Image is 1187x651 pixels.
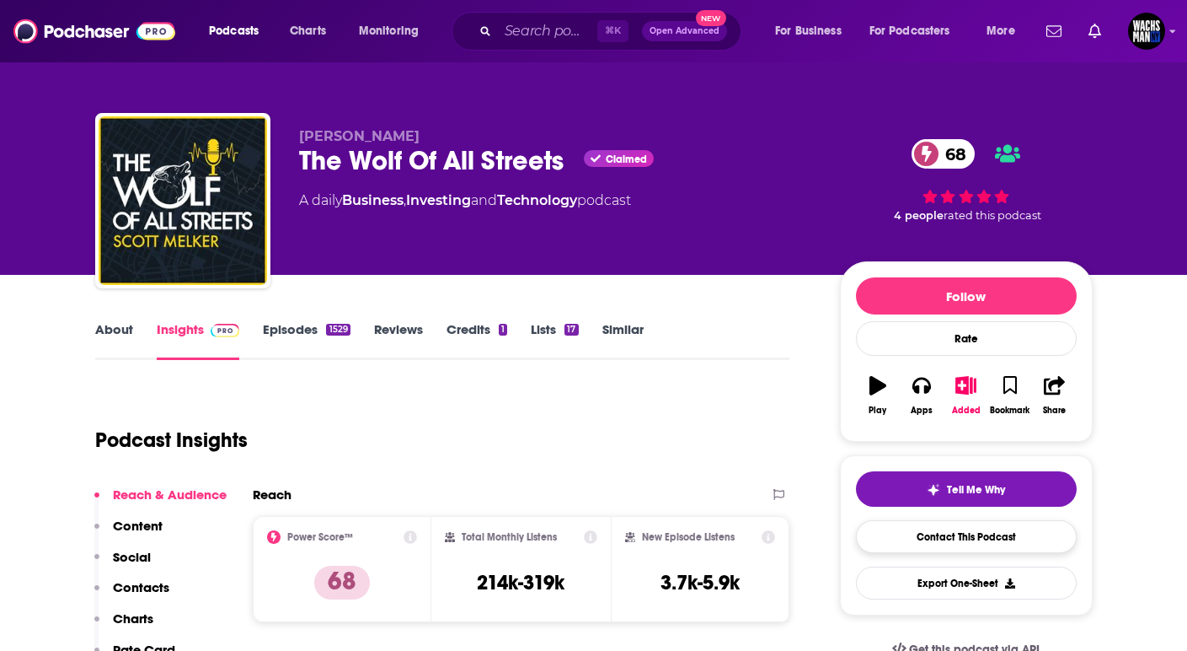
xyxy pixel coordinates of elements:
img: Podchaser - Follow, Share and Rate Podcasts [13,15,175,47]
div: Added [952,406,981,416]
img: User Profile [1128,13,1165,50]
button: Open AdvancedNew [642,21,727,41]
span: For Podcasters [869,19,950,43]
p: Social [113,549,151,565]
button: Social [94,549,151,580]
input: Search podcasts, credits, & more... [498,18,597,45]
a: 68 [912,139,975,169]
button: open menu [197,18,281,45]
span: Podcasts [209,19,259,43]
button: Added [944,365,987,426]
button: Apps [900,365,944,426]
div: Bookmark [990,406,1029,416]
div: 17 [564,324,578,336]
h3: 3.7k-5.9k [660,570,740,595]
button: Charts [94,611,153,642]
button: Show profile menu [1128,13,1165,50]
button: Share [1032,365,1076,426]
button: Export One-Sheet [856,567,1077,600]
button: open menu [763,18,863,45]
img: tell me why sparkle [927,483,940,497]
span: Claimed [606,155,647,164]
span: New [696,10,726,26]
button: open menu [347,18,441,45]
h2: Total Monthly Listens [462,531,557,543]
span: More [986,19,1015,43]
div: Share [1043,406,1066,416]
span: , [404,192,406,208]
p: Charts [113,611,153,627]
img: Podchaser Pro [211,324,240,337]
img: The Wolf Of All Streets [99,116,267,285]
h3: 214k-319k [477,570,564,595]
div: Play [869,406,886,416]
span: For Business [775,19,842,43]
span: Open Advanced [650,27,719,35]
p: Content [113,518,163,534]
button: Play [856,365,900,426]
a: Lists17 [531,321,578,360]
button: Follow [856,277,1077,315]
a: Show notifications dropdown [1082,17,1108,46]
span: Monitoring [359,19,419,43]
a: InsightsPodchaser Pro [157,321,240,360]
a: Technology [497,192,577,208]
a: Reviews [374,321,423,360]
button: open menu [858,18,975,45]
span: rated this podcast [944,209,1041,222]
p: Reach & Audience [113,487,227,503]
button: Reach & Audience [94,487,227,518]
h2: Reach [253,487,291,503]
span: 4 people [894,209,944,222]
button: Content [94,518,163,549]
div: A daily podcast [299,191,631,211]
div: 1529 [326,324,350,336]
div: Search podcasts, credits, & more... [468,12,757,51]
button: Contacts [94,579,169,611]
button: open menu [975,18,1036,45]
p: 68 [314,566,370,600]
span: 68 [928,139,975,169]
a: Show notifications dropdown [1040,17,1068,46]
h2: New Episode Listens [642,531,735,543]
div: 68 4 peoplerated this podcast [840,128,1093,233]
button: Bookmark [988,365,1032,426]
span: [PERSON_NAME] [299,128,420,144]
a: Episodes1529 [263,321,350,360]
a: About [95,321,133,360]
a: Charts [279,18,336,45]
a: Business [342,192,404,208]
button: tell me why sparkleTell Me Why [856,471,1077,507]
a: Investing [406,192,471,208]
div: Rate [856,321,1077,356]
span: and [471,192,497,208]
a: Similar [602,321,644,360]
div: 1 [499,324,507,336]
p: Contacts [113,579,169,595]
h1: Podcast Insights [95,428,248,453]
span: Tell Me Why [947,483,1005,497]
a: Contact This Podcast [856,520,1077,553]
span: Charts [290,19,326,43]
span: ⌘ K [597,20,628,42]
a: Credits1 [446,321,507,360]
span: Logged in as WachsmanNY [1128,13,1165,50]
div: Apps [911,406,933,416]
h2: Power Score™ [287,531,353,543]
